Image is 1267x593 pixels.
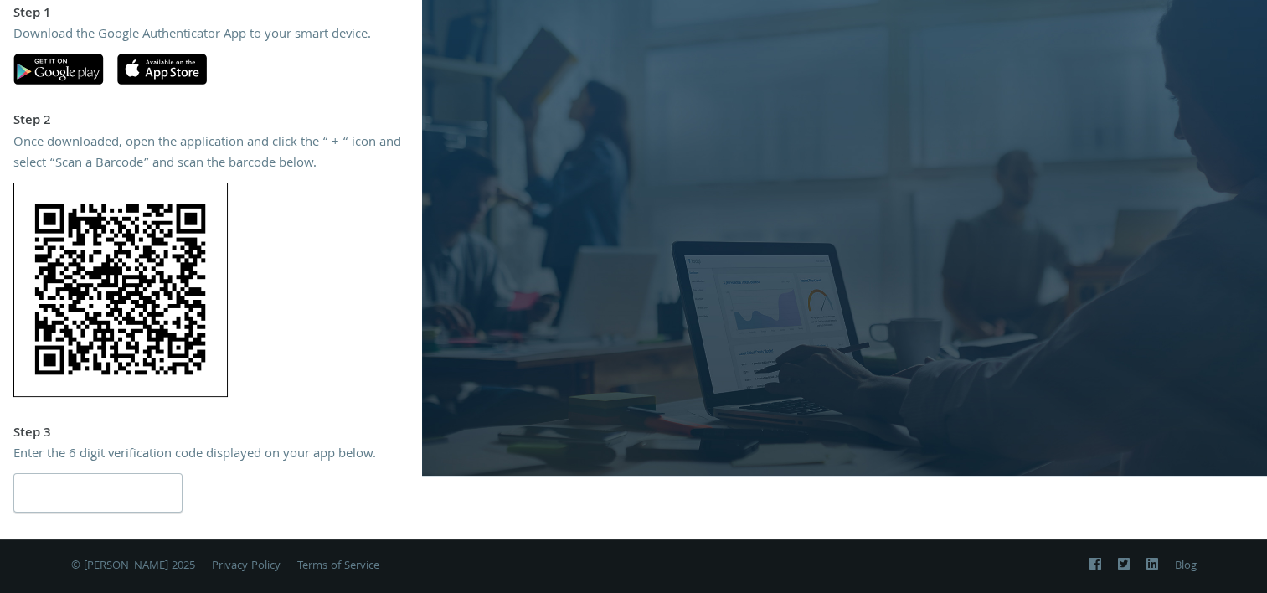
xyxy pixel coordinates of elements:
[212,557,281,575] a: Privacy Policy
[297,557,379,575] a: Terms of Service
[13,423,51,445] strong: Step 3
[13,54,104,85] img: google-play.svg
[13,3,51,25] strong: Step 1
[13,445,409,467] div: Enter the 6 digit verification code displayed on your app below.
[1175,557,1197,575] a: Blog
[117,54,207,85] img: apple-app-store.svg
[13,183,228,397] img: YAcftGRK0IAAAAAASUVORK5CYII=
[13,25,409,47] div: Download the Google Authenticator App to your smart device.
[71,557,195,575] span: © [PERSON_NAME] 2025
[13,133,409,176] div: Once downloaded, open the application and click the “ + “ icon and select “Scan a Barcode” and sc...
[13,111,51,132] strong: Step 2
